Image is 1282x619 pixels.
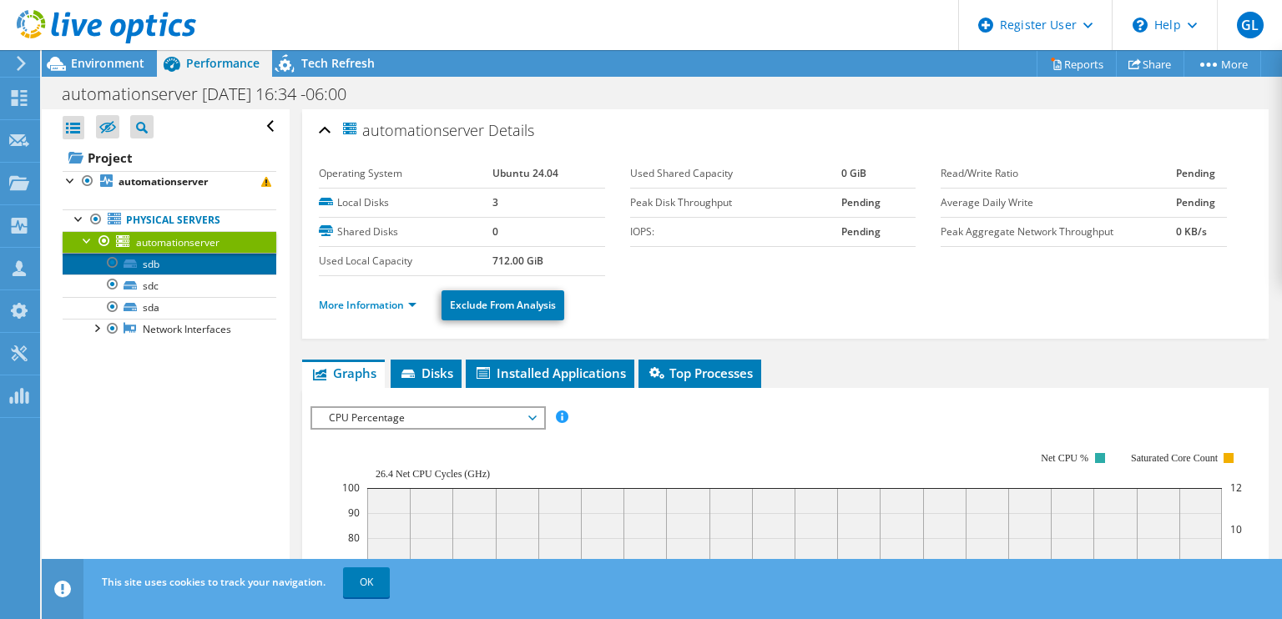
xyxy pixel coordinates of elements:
[442,290,564,320] a: Exclude From Analysis
[1116,51,1184,77] a: Share
[941,194,1176,211] label: Average Daily Write
[492,166,558,180] b: Ubuntu 24.04
[630,165,841,182] label: Used Shared Capacity
[1176,195,1215,209] b: Pending
[319,165,492,182] label: Operating System
[841,224,881,239] b: Pending
[119,174,208,189] b: automationserver
[1184,51,1261,77] a: More
[63,209,276,231] a: Physical Servers
[341,120,484,139] span: automationserver
[941,224,1176,240] label: Peak Aggregate Network Throughput
[343,567,390,597] a: OK
[320,408,535,428] span: CPU Percentage
[342,481,360,495] text: 100
[1176,224,1207,239] b: 0 KB/s
[1176,166,1215,180] b: Pending
[1037,51,1117,77] a: Reports
[1230,522,1242,536] text: 10
[71,55,144,71] span: Environment
[63,144,276,171] a: Project
[63,297,276,319] a: sda
[492,224,498,239] b: 0
[301,55,375,71] span: Tech Refresh
[348,531,360,545] text: 80
[376,468,490,480] text: 26.4 Net CPU Cycles (GHz)
[492,195,498,209] b: 3
[63,274,276,296] a: sdc
[63,253,276,274] a: sdb
[841,166,866,180] b: 0 GiB
[186,55,260,71] span: Performance
[348,506,360,520] text: 90
[488,120,534,140] span: Details
[841,195,881,209] b: Pending
[492,254,543,268] b: 712.00 GiB
[319,253,492,269] label: Used Local Capacity
[63,231,276,253] a: automationserver
[102,575,326,589] span: This site uses cookies to track your navigation.
[630,194,841,211] label: Peak Disk Throughput
[1131,452,1219,464] text: Saturated Core Count
[348,556,360,571] text: 70
[136,235,220,249] span: automationserver
[1042,452,1089,464] text: Net CPU %
[319,298,416,312] a: More Information
[941,165,1176,182] label: Read/Write Ratio
[1133,18,1148,33] svg: \n
[54,85,372,103] h1: automationserver [DATE] 16:34 -06:00
[63,171,276,193] a: automationserver
[1237,12,1264,38] span: GL
[647,365,753,381] span: Top Processes
[399,365,453,381] span: Disks
[474,365,626,381] span: Installed Applications
[63,319,276,340] a: Network Interfaces
[1230,481,1242,495] text: 12
[319,224,492,240] label: Shared Disks
[630,224,841,240] label: IOPS:
[310,365,376,381] span: Graphs
[319,194,492,211] label: Local Disks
